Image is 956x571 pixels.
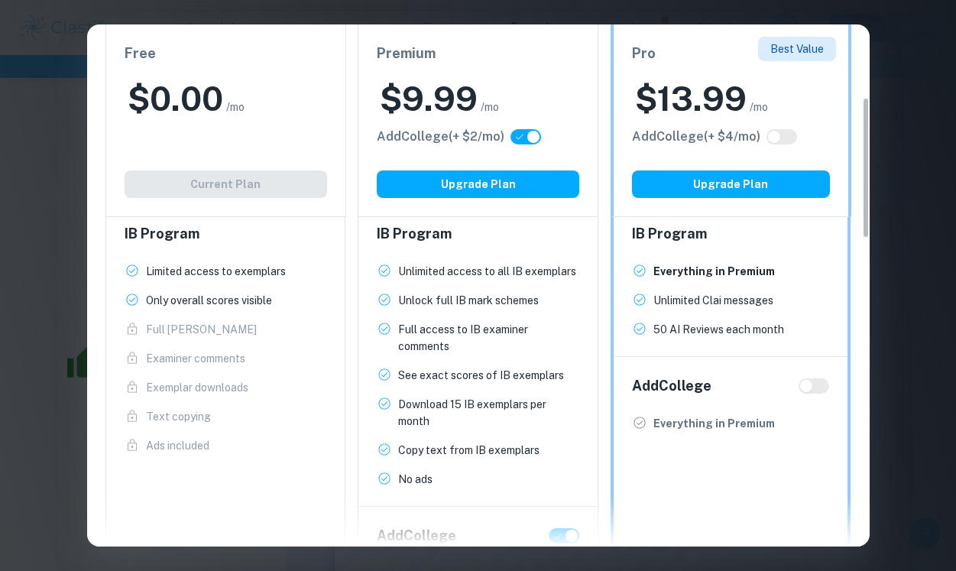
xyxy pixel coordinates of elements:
[128,76,223,122] h2: $ 0.00
[632,375,711,397] h6: Add College
[653,263,775,280] p: Everything in Premium
[770,41,824,57] p: Best Value
[146,263,286,280] p: Limited access to exemplars
[146,292,272,309] p: Only overall scores visible
[377,170,579,198] button: Upgrade Plan
[146,350,245,367] p: Examiner comments
[398,396,579,430] p: Download 15 IB exemplars per month
[653,415,775,432] p: Everything in Premium
[125,43,327,64] h6: Free
[632,43,830,64] h6: Pro
[226,99,245,115] span: /mo
[398,292,539,309] p: Unlock full IB mark schemes
[146,437,209,454] p: Ads included
[653,292,773,309] p: Unlimited Clai messages
[146,379,248,396] p: Exemplar downloads
[146,408,211,425] p: Text copying
[380,76,478,122] h2: $ 9.99
[750,99,768,115] span: /mo
[481,99,499,115] span: /mo
[632,223,830,245] h6: IB Program
[635,76,747,122] h2: $ 13.99
[632,170,830,198] button: Upgrade Plan
[398,442,540,459] p: Copy text from IB exemplars
[632,128,760,146] h6: Click to see all the additional College features.
[125,223,327,245] h6: IB Program
[377,223,579,245] h6: IB Program
[398,263,576,280] p: Unlimited access to all IB exemplars
[377,128,504,146] h6: Click to see all the additional College features.
[653,321,784,338] p: 50 AI Reviews each month
[377,43,579,64] h6: Premium
[146,321,257,338] p: Full [PERSON_NAME]
[398,367,564,384] p: See exact scores of IB exemplars
[398,471,433,488] p: No ads
[398,321,579,355] p: Full access to IB examiner comments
